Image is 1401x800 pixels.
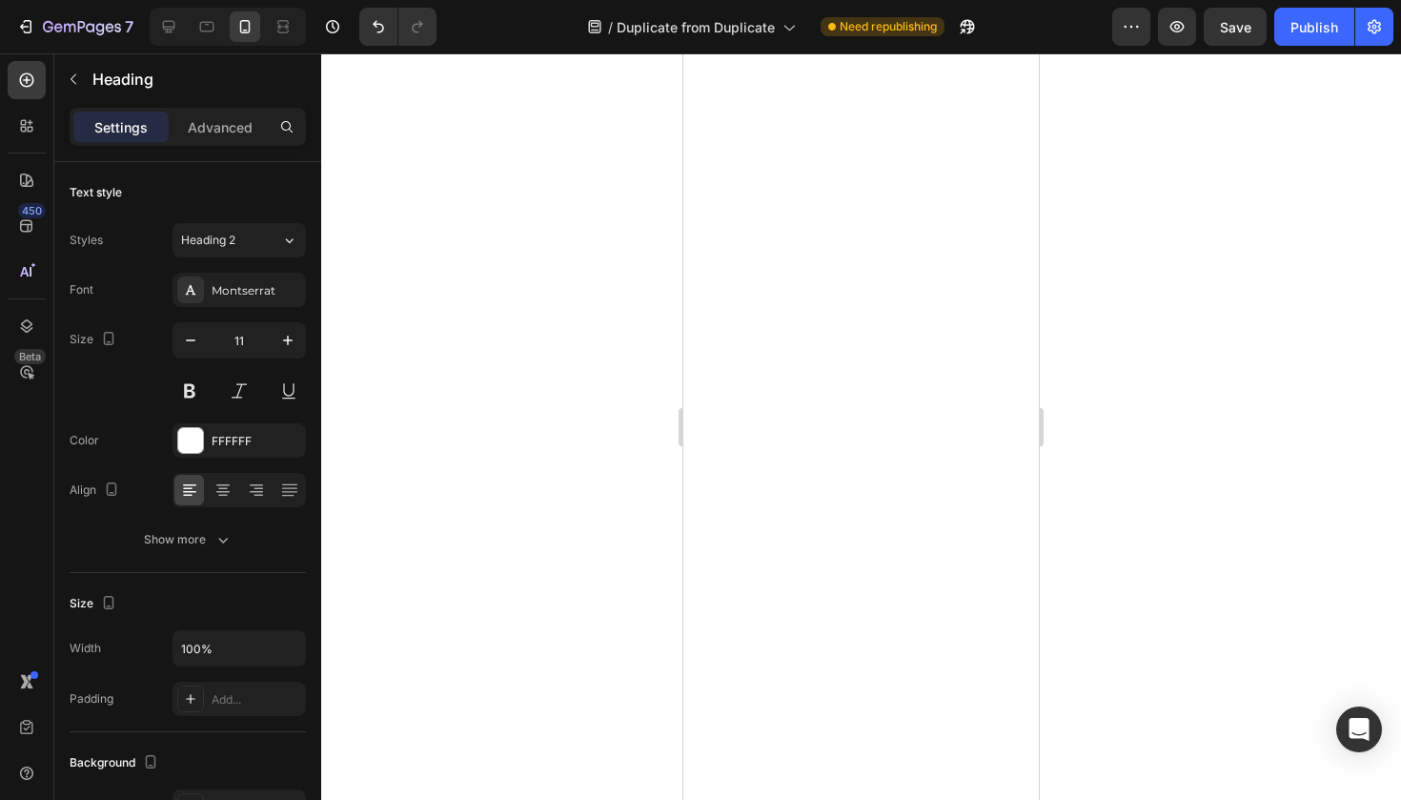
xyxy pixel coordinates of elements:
[617,17,775,37] span: Duplicate from Duplicate
[144,530,233,549] div: Show more
[70,750,162,776] div: Background
[70,184,122,201] div: Text style
[212,282,301,299] div: Montserrat
[683,53,1039,800] iframe: Design area
[188,117,253,137] p: Advanced
[70,281,93,298] div: Font
[173,631,305,666] input: Auto
[212,691,301,708] div: Add...
[212,433,301,450] div: FFFFFF
[70,523,306,557] button: Show more
[70,232,103,249] div: Styles
[125,15,133,38] p: 7
[94,117,148,137] p: Settings
[18,203,46,218] div: 450
[173,223,306,257] button: Heading 2
[608,17,613,37] span: /
[70,432,99,449] div: Color
[92,68,298,91] p: Heading
[1274,8,1354,46] button: Publish
[1336,707,1382,752] div: Open Intercom Messenger
[1290,17,1338,37] div: Publish
[70,591,120,617] div: Size
[14,349,46,364] div: Beta
[840,18,937,35] span: Need republishing
[1220,19,1251,35] span: Save
[70,640,101,657] div: Width
[359,8,437,46] div: Undo/Redo
[70,327,120,353] div: Size
[181,232,235,249] span: Heading 2
[8,8,142,46] button: 7
[70,690,113,708] div: Padding
[70,478,123,503] div: Align
[1204,8,1267,46] button: Save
